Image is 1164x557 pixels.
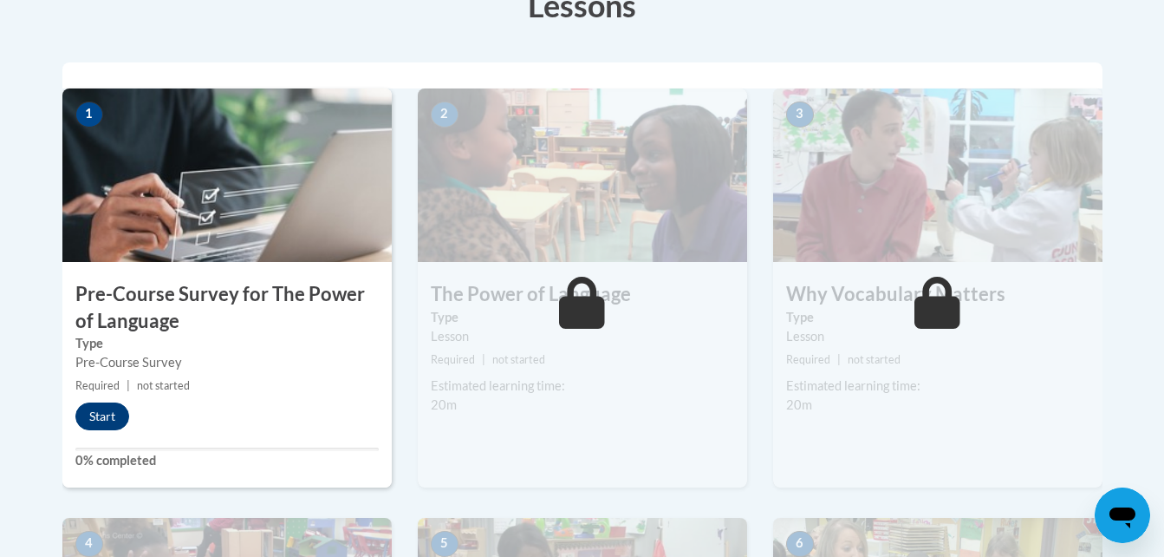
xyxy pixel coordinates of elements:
img: Course Image [773,88,1102,262]
label: Type [786,308,1089,327]
label: Type [431,308,734,327]
div: Estimated learning time: [431,377,734,396]
span: Required [431,353,475,366]
span: 2 [431,102,458,128]
div: Estimated learning time: [786,377,1089,396]
div: Lesson [786,327,1089,346]
span: 6 [786,531,814,557]
iframe: Button to launch messaging window [1095,488,1150,543]
span: 5 [431,531,458,557]
button: Start [75,403,129,430]
label: Type [75,334,379,353]
span: | [482,353,485,366]
span: Required [786,353,830,366]
span: Required [75,379,120,392]
span: not started [492,353,545,366]
img: Course Image [62,88,392,262]
span: | [127,379,130,392]
span: 20m [431,397,457,412]
img: Course Image [418,88,747,262]
span: not started [848,353,901,366]
span: 20m [786,397,812,412]
span: 1 [75,102,103,128]
label: 0% completed [75,451,379,470]
span: not started [137,379,190,392]
div: Pre-Course Survey [75,353,379,372]
h3: Why Vocabulary Matters [773,281,1102,308]
h3: Pre-Course Survey for The Power of Language [62,281,392,335]
div: Lesson [431,327,734,346]
span: | [837,353,841,366]
span: 3 [786,102,814,128]
h3: The Power of Language [418,281,747,308]
span: 4 [75,531,103,557]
